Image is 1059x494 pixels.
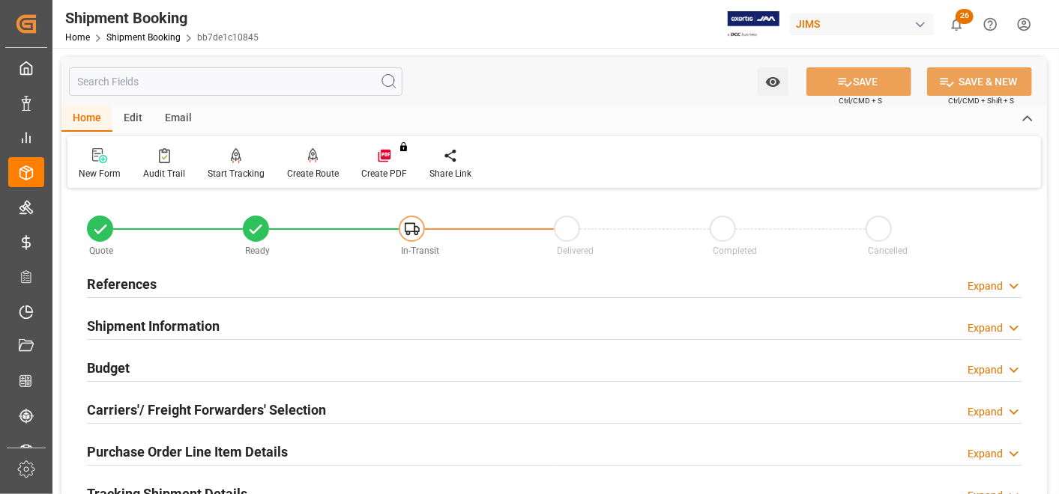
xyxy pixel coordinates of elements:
div: Start Tracking [208,167,265,180]
button: JIMS [790,10,940,38]
a: Home [65,32,90,43]
a: Shipment Booking [106,32,181,43]
div: Expand [968,320,1003,336]
span: Quote [90,246,114,256]
button: Help Center [974,7,1007,41]
div: Email [154,106,203,132]
h2: References [87,274,157,294]
span: Ctrl/CMD + S [839,95,882,106]
div: JIMS [790,13,934,35]
h2: Purchase Order Line Item Details [87,442,288,462]
div: Create Route [287,167,339,180]
button: SAVE [806,67,911,96]
div: Home [61,106,112,132]
span: Ready [245,246,270,256]
h2: Shipment Information [87,316,220,336]
span: 26 [956,9,974,24]
button: SAVE & NEW [927,67,1032,96]
input: Search Fields [69,67,402,96]
div: New Form [79,167,121,180]
div: Audit Trail [143,167,185,180]
div: Expand [968,404,1003,420]
div: Expand [968,278,1003,294]
div: Share Link [429,167,471,180]
h2: Carriers'/ Freight Forwarders' Selection [87,400,326,420]
h2: Budget [87,358,130,378]
div: Expand [968,362,1003,378]
div: Shipment Booking [65,7,259,29]
img: Exertis%20JAM%20-%20Email%20Logo.jpg_1722504956.jpg [728,11,779,37]
span: Cancelled [869,246,908,256]
span: Ctrl/CMD + Shift + S [948,95,1014,106]
span: Completed [713,246,757,256]
button: open menu [758,67,788,96]
button: show 26 new notifications [940,7,974,41]
div: Expand [968,446,1003,462]
span: Delivered [557,246,594,256]
span: In-Transit [401,246,439,256]
div: Edit [112,106,154,132]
